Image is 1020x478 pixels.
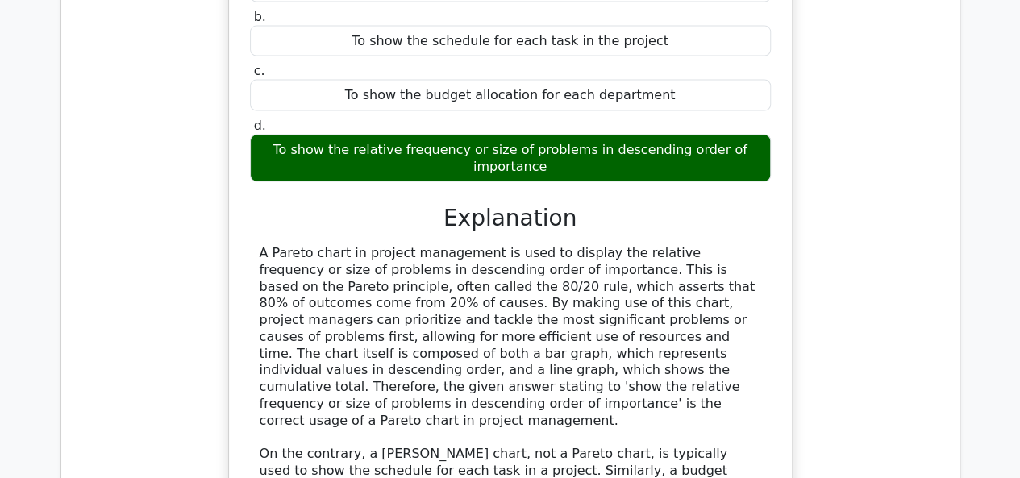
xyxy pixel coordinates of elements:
div: To show the budget allocation for each department [250,80,771,111]
span: c. [254,63,265,78]
span: d. [254,118,266,133]
div: To show the schedule for each task in the project [250,26,771,57]
h3: Explanation [260,205,761,232]
span: b. [254,9,266,24]
div: To show the relative frequency or size of problems in descending order of importance [250,135,771,183]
